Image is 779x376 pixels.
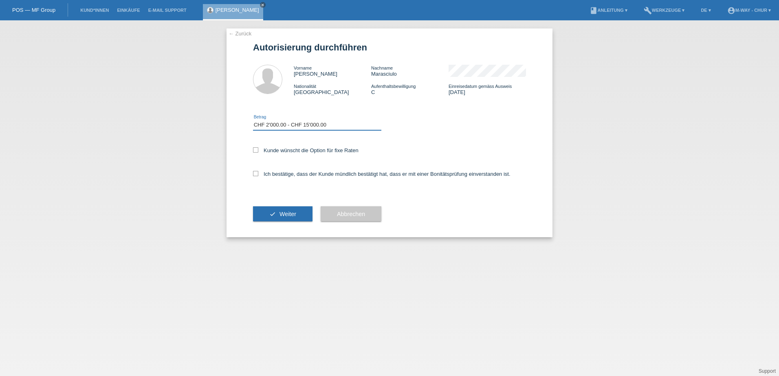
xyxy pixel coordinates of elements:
i: close [261,3,265,7]
a: E-Mail Support [144,8,191,13]
span: Abbrechen [337,211,365,217]
button: check Weiter [253,206,312,222]
span: Vorname [294,66,312,70]
i: account_circle [727,7,735,15]
a: DE ▾ [697,8,715,13]
div: [GEOGRAPHIC_DATA] [294,83,371,95]
a: close [260,2,266,8]
a: Einkäufe [113,8,144,13]
h1: Autorisierung durchführen [253,42,526,52]
i: build [644,7,652,15]
i: check [269,211,276,217]
div: Marasciulo [371,65,449,77]
div: [DATE] [449,83,526,95]
a: bookAnleitung ▾ [585,8,632,13]
a: ← Zurück [229,31,251,37]
div: [PERSON_NAME] [294,65,371,77]
a: buildWerkzeuge ▾ [640,8,689,13]
button: Abbrechen [321,206,381,222]
a: POS — MF Group [12,7,55,13]
i: book [590,7,598,15]
a: account_circlem-way - Chur ▾ [723,8,775,13]
span: Nachname [371,66,393,70]
a: [PERSON_NAME] [216,7,259,13]
div: C [371,83,449,95]
a: Support [759,368,776,374]
label: Ich bestätige, dass der Kunde mündlich bestätigt hat, dass er mit einer Bonitätsprüfung einversta... [253,171,511,177]
a: Kund*innen [76,8,113,13]
span: Weiter [279,211,296,217]
span: Einreisedatum gemäss Ausweis [449,84,512,89]
label: Kunde wünscht die Option für fixe Raten [253,147,359,153]
span: Nationalität [294,84,316,89]
span: Aufenthaltsbewilligung [371,84,416,89]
